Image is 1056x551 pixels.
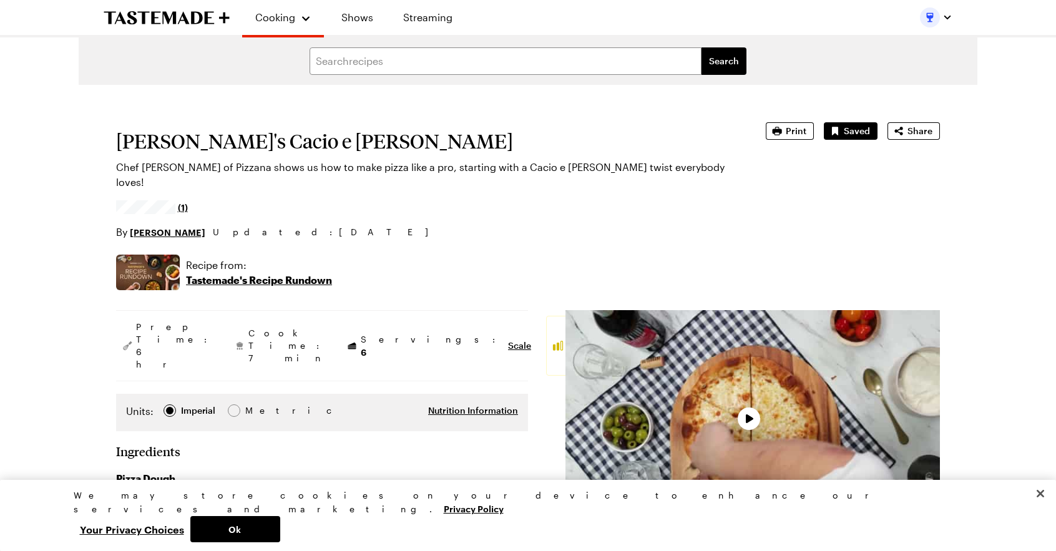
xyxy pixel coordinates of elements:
[74,489,972,516] div: We may store cookies on your device to enhance our services and marketing.
[130,225,205,239] a: [PERSON_NAME]
[186,258,332,288] a: Recipe from:Tastemade's Recipe Rundown
[116,130,731,152] h1: [PERSON_NAME]'s Cacio e [PERSON_NAME]
[245,404,271,417] div: Metric
[116,471,528,486] h3: Pizza Dough
[1027,480,1054,507] button: Close
[565,310,940,521] video-js: Video Player
[920,7,952,27] button: Profile picture
[136,321,213,371] span: Prep Time: 6 hr
[116,255,180,290] img: Show where recipe is used
[907,125,932,137] span: Share
[181,404,215,417] div: Imperial
[361,333,502,359] span: Servings:
[508,339,531,352] button: Scale
[245,404,273,417] span: Metric
[248,327,326,364] span: Cook Time: 7 min
[186,258,332,273] p: Recipe from:
[116,444,180,459] h2: Ingredients
[116,160,731,190] p: Chef [PERSON_NAME] of Pizzana shows us how to make pizza like a pro, starting with a Cacio e [PER...
[74,516,190,542] button: Your Privacy Choices
[702,47,746,75] button: filters
[786,125,806,137] span: Print
[186,273,332,288] p: Tastemade's Recipe Rundown
[126,404,154,419] label: Units:
[444,502,504,514] a: More information about your privacy, opens in a new tab
[428,404,518,417] button: Nutrition Information
[255,5,311,30] button: Cooking
[74,489,972,542] div: Privacy
[104,11,230,25] a: To Tastemade Home Page
[116,225,205,240] p: By
[824,122,878,140] button: Unsave Recipe
[709,55,739,67] span: Search
[887,122,940,140] button: Share
[766,122,814,140] button: Print
[116,202,188,212] a: 5/5 stars from 1 reviews
[844,125,870,137] span: Saved
[361,346,366,358] span: 6
[255,11,295,23] span: Cooking
[213,225,441,239] span: Updated : [DATE]
[178,201,188,213] span: (1)
[181,404,217,417] span: Imperial
[190,516,280,542] button: Ok
[920,7,940,27] img: Profile picture
[738,407,760,430] button: Play Video
[126,404,271,421] div: Imperial Metric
